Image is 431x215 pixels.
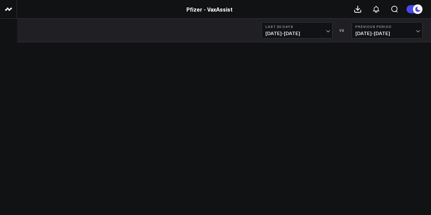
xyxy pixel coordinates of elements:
[355,31,419,36] span: [DATE] - [DATE]
[186,5,233,13] a: Pfizer - VaxAssist
[352,22,422,39] button: Previous Period[DATE]-[DATE]
[265,31,329,36] span: [DATE] - [DATE]
[265,25,329,29] b: Last 30 Days
[336,28,348,32] div: VS
[355,25,419,29] b: Previous Period
[262,22,333,39] button: Last 30 Days[DATE]-[DATE]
